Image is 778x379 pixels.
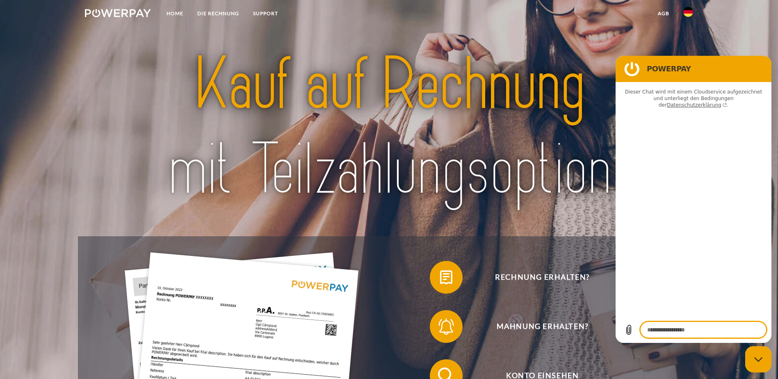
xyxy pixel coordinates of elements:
[246,6,285,21] a: SUPPORT
[442,261,643,294] span: Rechnung erhalten?
[442,310,643,343] span: Mahnung erhalten?
[745,346,771,372] iframe: Schaltfläche zum Öffnen des Messaging-Fensters; Konversation läuft
[616,56,771,343] iframe: Messaging-Fenster
[651,6,676,21] a: agb
[683,7,693,17] img: de
[115,38,663,217] img: title-powerpay_de.svg
[430,310,643,343] button: Mahnung erhalten?
[85,9,151,17] img: logo-powerpay-white.svg
[436,316,456,337] img: qb_bell.svg
[160,6,190,21] a: Home
[190,6,246,21] a: DIE RECHNUNG
[430,261,643,294] button: Rechnung erhalten?
[436,267,456,288] img: qb_bill.svg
